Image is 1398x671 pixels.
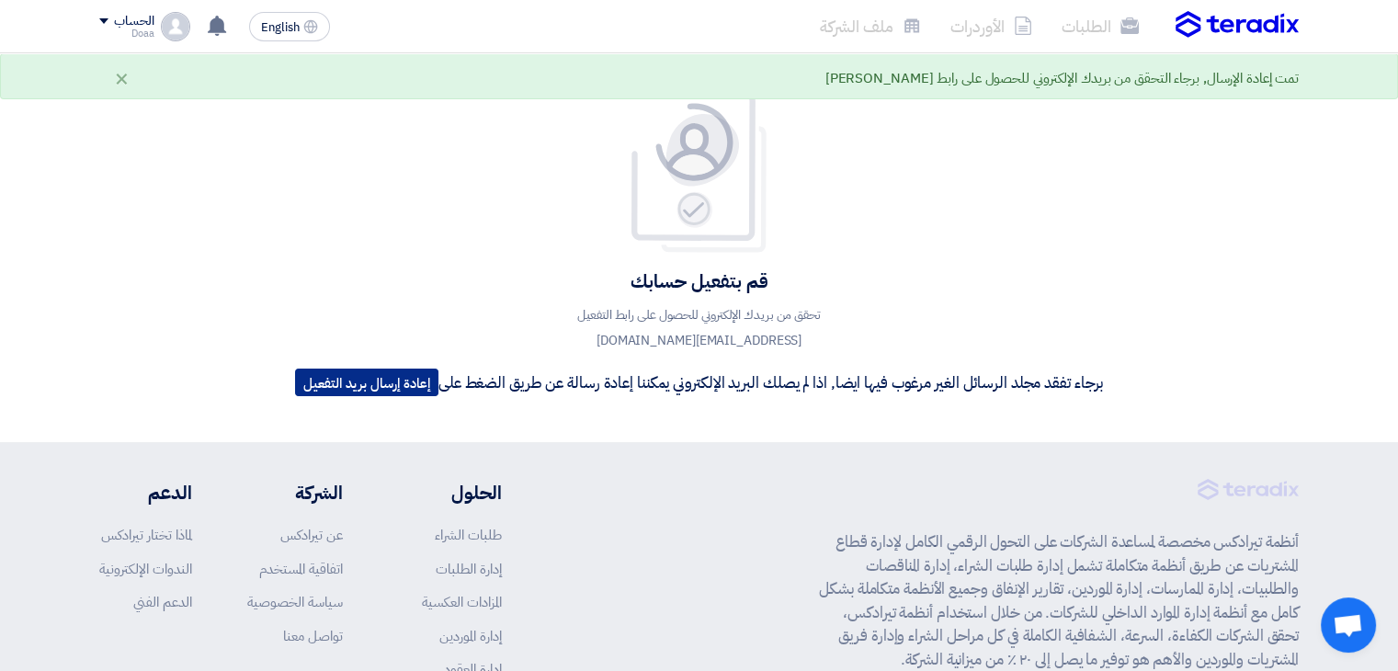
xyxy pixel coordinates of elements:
[261,21,300,34] span: English
[626,90,773,255] img: Your account is pending for verification
[247,479,343,506] li: الشركة
[534,302,865,354] p: تحقق من بريدك الإلكتروني للحصول على رابط التفعيل [EMAIL_ADDRESS][DOMAIN_NAME]
[161,12,190,41] img: profile_test.png
[133,592,192,612] a: الدعم الفني
[295,369,438,396] button: إعادة إرسال بريد التفعيل
[249,12,330,41] button: English
[422,592,502,612] a: المزادات العكسية
[1176,11,1299,39] img: Teradix logo
[99,28,153,39] div: Doaa
[114,14,153,29] div: الحساب
[99,479,192,506] li: الدعم
[398,479,502,506] li: الحلول
[101,525,192,545] a: لماذا تختار تيرادكس
[295,369,1103,396] p: برجاء تفقد مجلد الرسائل الغير مرغوب فيها ايضا, اذا لم يصلك البريد الإلكتروني يمكننا إعادة رسالة ع...
[259,559,343,579] a: اتفاقية المستخدم
[283,626,343,646] a: تواصل معنا
[1321,597,1376,653] div: Open chat
[114,67,130,89] div: ×
[439,626,502,646] a: إدارة الموردين
[247,592,343,612] a: سياسة الخصوصية
[99,559,192,579] a: الندوات الإلكترونية
[280,525,343,545] a: عن تيرادكس
[819,530,1299,671] p: أنظمة تيرادكس مخصصة لمساعدة الشركات على التحول الرقمي الكامل لإدارة قطاع المشتريات عن طريق أنظمة ...
[295,269,1103,293] h4: قم بتفعيل حسابك
[435,525,502,545] a: طلبات الشراء
[825,68,1299,89] div: تمت إعادة الإرسال, برجاء التحقق من بريدك الإلكتروني للحصول على رابط [PERSON_NAME]
[436,559,502,579] a: إدارة الطلبات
